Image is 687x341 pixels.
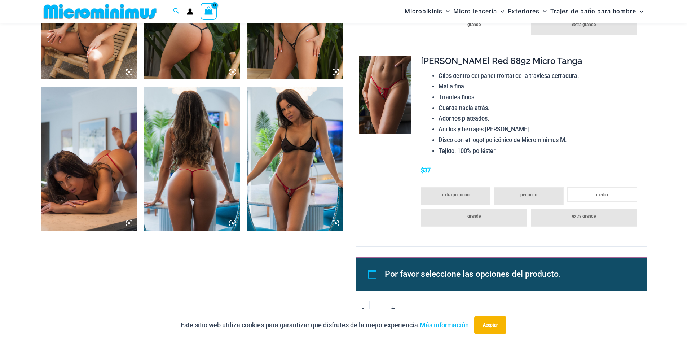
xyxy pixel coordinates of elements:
font: Cuerda hacia atrás. [439,105,490,112]
font: Micro lencería [453,8,497,15]
img: MM SHOP LOGO PLANO [41,3,159,19]
img: Microtanga Amanda Flame Red 6892 [247,87,344,231]
font: [PERSON_NAME] Red 6892 Micro Tanga [421,56,582,66]
font: extra grande [572,22,596,27]
font: Adornos plateados. [439,115,489,122]
font: Trajes de baño para hombre [550,8,636,15]
a: Trajes de baño para hombreAlternar menúAlternar menú [549,2,645,21]
font: Clips dentro del panel frontal de la traviesa cerradura. [439,73,579,79]
a: Enlace del icono de la cuenta [187,8,193,15]
font: Por favor seleccione las opciones del producto. [385,269,561,279]
nav: Navegación del sitio [402,1,647,22]
a: + [386,301,400,316]
a: Más información [420,321,469,329]
button: Aceptar [474,316,506,334]
font: extra grande [572,214,596,219]
span: Alternar menú [497,2,504,21]
li: extra grande [531,209,637,227]
font: medio [596,192,608,197]
font: Tejido: 100% poliéster [439,148,496,154]
li: extra grande [531,17,637,35]
font: pequeño [520,192,537,197]
li: pequeño [494,187,564,205]
a: - [356,301,369,316]
li: medio [567,187,637,202]
span: Alternar menú [442,2,450,21]
a: Ver carrito de compras, vacío [201,3,217,19]
li: extra pequeño [421,187,490,205]
a: Micro lenceríaAlternar menúAlternar menú [452,2,506,21]
span: Alternar menú [540,2,547,21]
font: Aceptar [483,323,498,328]
font: extra pequeño [442,192,470,197]
img: Microtanga Amanda Flame Red 6892 [41,87,137,231]
a: ExterioresAlternar menúAlternar menú [506,2,549,21]
font: $37 [421,167,431,174]
font: grande [467,22,481,27]
font: Exteriores [508,8,540,15]
img: Microtanga Amanda Flame Red 6892 [359,56,411,135]
font: Microbikinis [405,8,442,15]
font: + [391,304,395,312]
li: grande [421,17,527,31]
font: Anillos y herrajes [PERSON_NAME]. [439,126,530,133]
font: - [362,304,364,312]
font: Disco con el logotipo icónico de Microminimus M. [439,137,567,144]
font: Este sitio web utiliza cookies para garantizar que disfrutes de la mejor experiencia. [181,321,420,329]
li: grande [421,209,527,227]
font: Malla fina. [439,83,466,90]
img: Microtanga Amanda Flame Red 6892 [144,87,240,231]
font: grande [467,214,481,219]
font: Tirantes finos. [439,94,476,101]
a: Enlace del icono de búsqueda [173,7,180,16]
input: Cantidad de producto [369,301,386,316]
a: MicrobikinisAlternar menúAlternar menú [403,2,452,21]
span: Alternar menú [636,2,643,21]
